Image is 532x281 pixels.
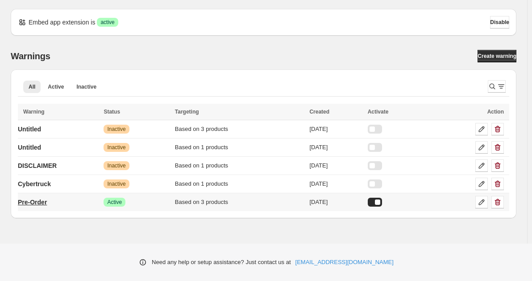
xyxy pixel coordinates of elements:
p: Embed app extension is [29,18,95,27]
div: [DATE] [309,198,362,207]
button: Search and filter results [488,80,506,93]
a: [EMAIL_ADDRESS][DOMAIN_NAME] [295,258,394,267]
button: Disable [490,16,509,29]
div: [DATE] [309,143,362,152]
div: [DATE] [309,125,362,134]
div: Based on 3 products [175,198,304,207]
span: All [29,83,35,90]
p: DISCLAIMER [18,161,57,170]
a: Untitled [18,140,41,155]
span: Activate [368,109,389,115]
a: Cybertruck [18,177,51,191]
p: Untitled [18,143,41,152]
a: DISCLAIMER [18,159,57,173]
span: Targeting [175,109,199,115]
span: Created [309,109,329,115]
p: Untitled [18,125,41,134]
div: Based on 1 products [175,161,304,170]
span: Active [48,83,64,90]
a: Create warning [478,50,516,62]
p: Pre-Order [18,198,47,207]
h2: Warnings [11,51,50,61]
span: Create warning [478,53,516,60]
div: Based on 3 products [175,125,304,134]
span: Inactive [76,83,96,90]
span: Disable [490,19,509,26]
span: Action [487,109,504,115]
span: Active [107,199,122,206]
a: Untitled [18,122,41,136]
span: Inactive [107,126,125,133]
span: Inactive [107,144,125,151]
div: Based on 1 products [175,143,304,152]
a: Pre-Order [18,195,47,209]
span: active [100,19,114,26]
span: Inactive [107,180,125,187]
div: [DATE] [309,179,362,188]
span: Inactive [107,162,125,169]
div: Based on 1 products [175,179,304,188]
div: [DATE] [309,161,362,170]
p: Cybertruck [18,179,51,188]
span: Status [104,109,120,115]
span: Warning [23,109,45,115]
